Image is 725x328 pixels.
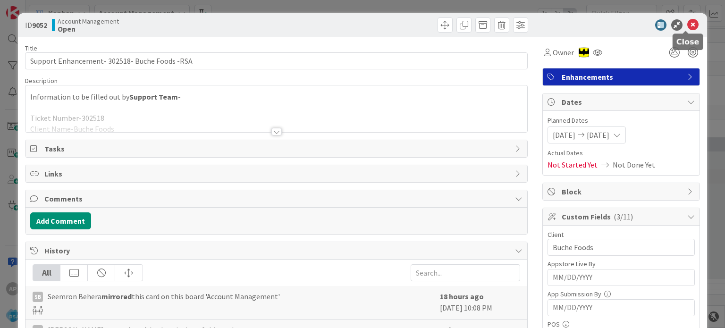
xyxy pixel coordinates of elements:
[33,265,60,281] div: All
[48,291,280,302] span: Seemron Behera this card on this board 'Account Management'
[548,159,598,170] span: Not Started Yet
[25,19,47,31] span: ID
[30,212,91,229] button: Add Comment
[562,211,683,222] span: Custom Fields
[58,25,119,33] b: Open
[44,168,510,179] span: Links
[548,148,695,158] span: Actual Dates
[553,129,575,141] span: [DATE]
[44,193,510,204] span: Comments
[548,261,695,267] div: Appstore Live By
[676,37,700,46] h5: Close
[548,291,695,297] div: App Submission By
[25,76,58,85] span: Description
[25,52,527,69] input: type card name here...
[553,300,690,316] input: MM/DD/YYYY
[562,96,683,108] span: Dates
[553,269,690,286] input: MM/DD/YYYY
[614,212,633,221] span: ( 3/11 )
[548,230,564,239] label: Client
[58,17,119,25] span: Account Management
[587,129,609,141] span: [DATE]
[25,44,37,52] label: Title
[101,292,132,301] b: mirrored
[44,245,510,256] span: History
[562,71,683,83] span: Enhancements
[44,143,510,154] span: Tasks
[33,292,43,302] div: SB
[562,186,683,197] span: Block
[32,20,47,30] b: 9052
[553,47,574,58] span: Owner
[440,292,484,301] b: 18 hours ago
[579,47,589,58] img: AC
[30,92,522,102] p: Information to be filled out by -
[548,321,695,328] div: POS
[613,159,655,170] span: Not Done Yet
[548,116,695,126] span: Planned Dates
[411,264,520,281] input: Search...
[440,291,520,314] div: [DATE] 10:08 PM
[129,92,178,101] strong: Support Team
